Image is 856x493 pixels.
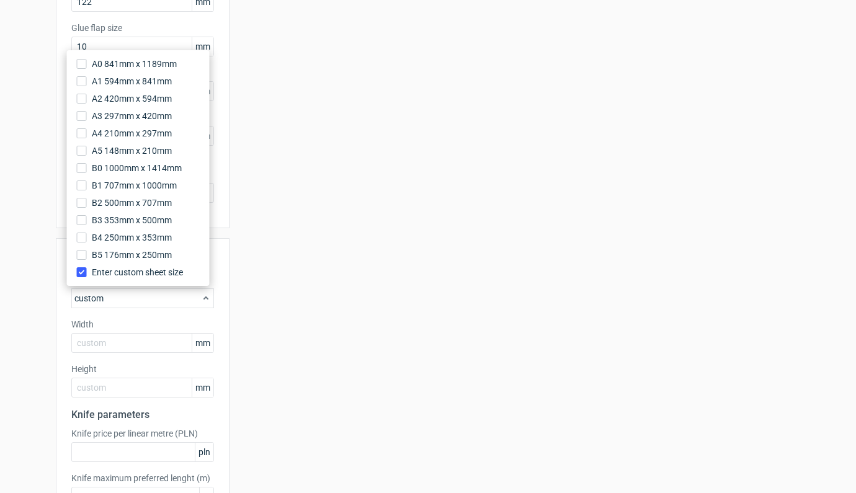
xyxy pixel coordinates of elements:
h2: Knife parameters [71,407,214,422]
span: mm [192,334,213,352]
span: A1 594mm x 841mm [92,75,172,87]
span: B3 353mm x 500mm [92,214,172,226]
label: Width [71,318,214,331]
span: B5 176mm x 250mm [92,249,172,261]
label: Glue flap size [71,22,214,34]
span: A3 297mm x 420mm [92,110,172,122]
input: custom [71,378,214,398]
span: mm [192,37,213,56]
span: B2 500mm x 707mm [92,197,172,209]
span: Enter custom sheet size [92,266,183,278]
label: Height [71,363,214,375]
label: Knife price per linear metre (PLN) [71,427,214,440]
span: A0 841mm x 1189mm [92,58,177,70]
span: B0 1000mm x 1414mm [92,162,182,174]
div: custom [71,288,214,308]
span: A5 148mm x 210mm [92,144,172,157]
span: A4 210mm x 297mm [92,127,172,140]
span: pln [195,443,213,461]
label: Knife maximum preferred lenght (m) [71,472,214,484]
input: custom [71,333,214,353]
span: A2 420mm x 594mm [92,92,172,105]
span: B4 250mm x 353mm [92,231,172,244]
span: B1 707mm x 1000mm [92,179,177,192]
span: mm [192,378,213,397]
